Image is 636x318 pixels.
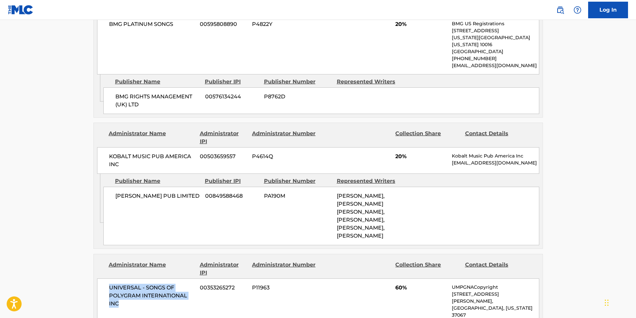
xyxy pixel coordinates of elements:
img: help [573,6,581,14]
p: [GEOGRAPHIC_DATA] [452,48,539,55]
span: 60% [395,284,447,292]
div: Represented Writers [337,177,405,185]
a: Log In [588,2,628,18]
span: 00576134244 [205,93,259,101]
span: [PERSON_NAME], [PERSON_NAME] [PERSON_NAME], [PERSON_NAME], [PERSON_NAME], [PERSON_NAME] [337,193,385,239]
span: [PERSON_NAME] PUB LIMITED [115,192,200,200]
div: Administrator Name [109,130,195,146]
div: Administrator Name [109,261,195,277]
span: 20% [395,20,447,28]
span: BMG RIGHTS MANAGEMENT (UK) LTD [115,93,200,109]
p: Kobalt Music Pub America Inc [452,153,539,159]
p: [EMAIL_ADDRESS][DOMAIN_NAME] [452,159,539,166]
img: MLC Logo [8,5,34,15]
span: UNIVERSAL - SONGS OF POLYGRAM INTERNATIONAL INC [109,284,195,308]
div: Publisher Name [115,78,200,86]
span: 00353265272 [200,284,247,292]
div: Publisher IPI [205,78,259,86]
div: Collection Share [395,130,460,146]
a: Public Search [554,3,567,17]
span: PA190M [264,192,332,200]
span: KOBALT MUSIC PUB AMERICA INC [109,153,195,168]
span: BMG PLATINUM SONGS [109,20,195,28]
img: search [556,6,564,14]
div: Contact Details [465,130,530,146]
span: P11963 [252,284,317,292]
div: Collection Share [395,261,460,277]
span: 00849588468 [205,192,259,200]
div: Administrator Number [252,261,317,277]
p: [STREET_ADDRESS] [452,27,539,34]
div: Administrator IPI [200,261,247,277]
p: [US_STATE][GEOGRAPHIC_DATA][US_STATE] 10016 [452,34,539,48]
p: UMPGNACopyright [452,284,539,291]
iframe: Chat Widget [603,286,636,318]
div: Administrator Number [252,130,317,146]
span: 00595808890 [200,20,247,28]
div: Publisher Name [115,177,200,185]
span: 20% [395,153,447,160]
p: [EMAIL_ADDRESS][DOMAIN_NAME] [452,62,539,69]
div: Represented Writers [337,78,405,86]
p: [STREET_ADDRESS][PERSON_NAME], [452,291,539,305]
div: Publisher Number [264,177,332,185]
div: Contact Details [465,261,530,277]
div: Help [571,3,584,17]
p: BMG US Registrations [452,20,539,27]
span: P4614Q [252,153,317,160]
span: 00503659557 [200,153,247,160]
div: Drag [605,293,609,313]
div: Administrator IPI [200,130,247,146]
p: [PHONE_NUMBER] [452,55,539,62]
div: Publisher Number [264,78,332,86]
div: Publisher IPI [205,177,259,185]
span: P8762D [264,93,332,101]
span: P4822Y [252,20,317,28]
